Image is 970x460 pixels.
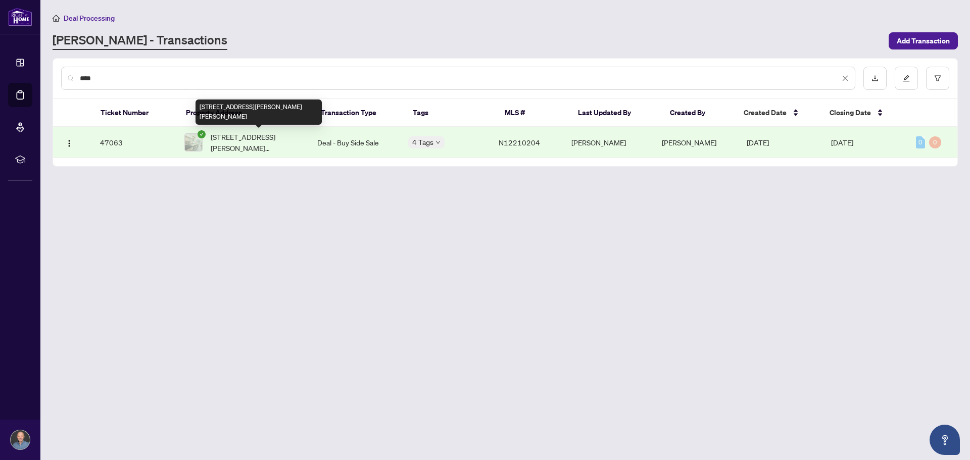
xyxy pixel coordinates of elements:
[895,67,918,90] button: edit
[830,107,871,118] span: Closing Date
[903,75,910,82] span: edit
[65,139,73,147] img: Logo
[313,99,405,127] th: Transaction Type
[570,99,662,127] th: Last Updated By
[405,99,497,127] th: Tags
[11,430,30,449] img: Profile Icon
[8,8,32,26] img: logo
[211,131,301,154] span: [STREET_ADDRESS][PERSON_NAME][PERSON_NAME]
[842,75,849,82] span: close
[563,127,654,158] td: [PERSON_NAME]
[889,32,958,49] button: Add Transaction
[64,14,115,23] span: Deal Processing
[736,99,821,127] th: Created Date
[929,136,941,148] div: 0
[863,67,887,90] button: download
[662,138,716,147] span: [PERSON_NAME]
[821,99,907,127] th: Closing Date
[747,138,769,147] span: [DATE]
[926,67,949,90] button: filter
[662,99,736,127] th: Created By
[916,136,925,148] div: 0
[92,99,178,127] th: Ticket Number
[309,127,400,158] td: Deal - Buy Side Sale
[897,33,950,49] span: Add Transaction
[185,134,202,151] img: thumbnail-img
[934,75,941,82] span: filter
[930,425,960,455] button: Open asap
[198,130,206,138] span: check-circle
[744,107,787,118] span: Created Date
[53,32,227,50] a: [PERSON_NAME] - Transactions
[92,127,177,158] td: 47063
[871,75,879,82] span: download
[435,140,441,145] span: down
[497,99,570,127] th: MLS #
[178,99,313,127] th: Property Address
[196,99,322,125] div: [STREET_ADDRESS][PERSON_NAME][PERSON_NAME]
[823,127,908,158] td: [DATE]
[61,134,77,150] button: Logo
[499,138,540,147] span: N12210204
[412,136,433,148] span: 4 Tags
[53,15,60,22] span: home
